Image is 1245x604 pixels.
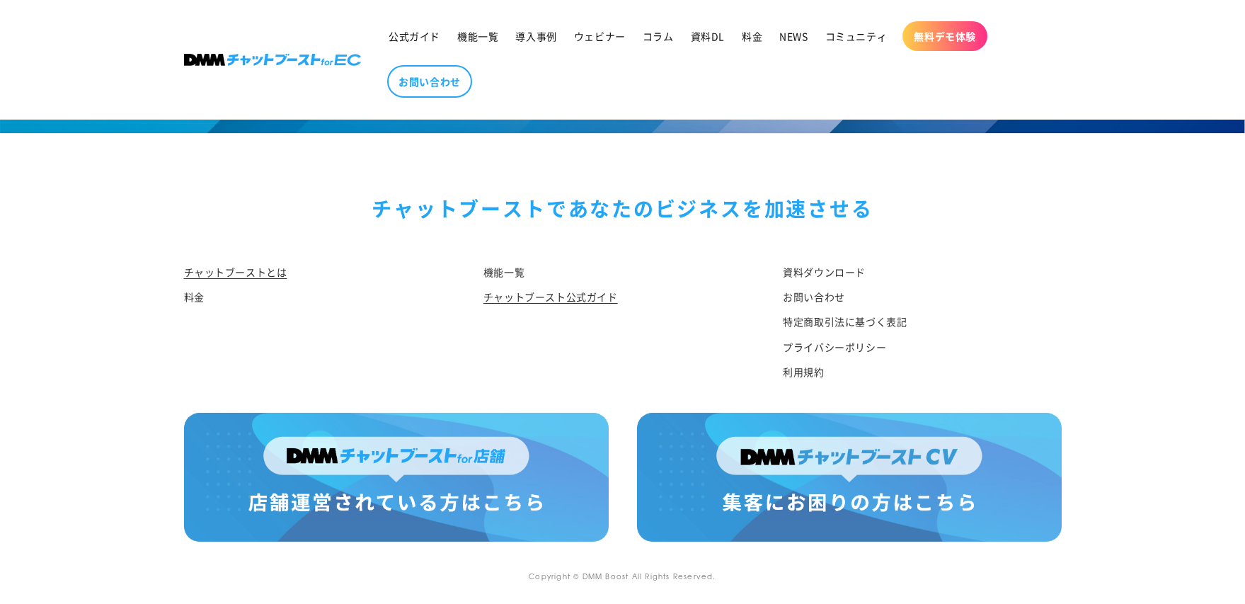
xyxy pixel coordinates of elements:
span: コラム [643,30,674,42]
a: チャットブースト公式ガイド [483,285,618,309]
a: お問い合わせ [783,285,845,309]
span: 公式ガイド [389,30,440,42]
span: NEWS [779,30,808,42]
a: プライバシーポリシー [783,335,886,360]
a: 導入事例 [507,21,565,51]
a: チャットブーストとは [184,263,287,285]
span: 機能一覧 [457,30,498,42]
a: 料金 [184,285,205,309]
img: 店舗運営されている方はこちら [184,413,609,542]
img: 株式会社DMM Boost [184,54,361,66]
a: 資料ダウンロード [783,263,866,285]
img: 集客にお困りの方はこちら [637,413,1062,542]
a: NEWS [771,21,816,51]
a: お問い合わせ [387,65,472,98]
span: 資料DL [691,30,725,42]
a: 機能一覧 [483,263,524,285]
a: 資料DL [682,21,733,51]
small: Copyright © DMM Boost All Rights Reserved. [529,571,716,581]
a: ウェビナー [566,21,634,51]
a: 料金 [733,21,771,51]
a: 機能一覧 [449,21,507,51]
a: 利用規約 [783,360,824,384]
span: お問い合わせ [398,75,461,88]
a: 無料デモ体験 [902,21,987,51]
div: チャットブーストで あなたのビジネスを加速させる [184,190,1062,226]
span: ウェビナー [574,30,626,42]
span: 導入事例 [515,30,556,42]
a: 公式ガイド [380,21,449,51]
span: 無料デモ体験 [914,30,976,42]
a: 特定商取引法に基づく表記 [783,309,907,334]
a: コミュニティ [817,21,896,51]
span: 料金 [742,30,762,42]
span: コミュニティ [825,30,888,42]
a: コラム [634,21,682,51]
